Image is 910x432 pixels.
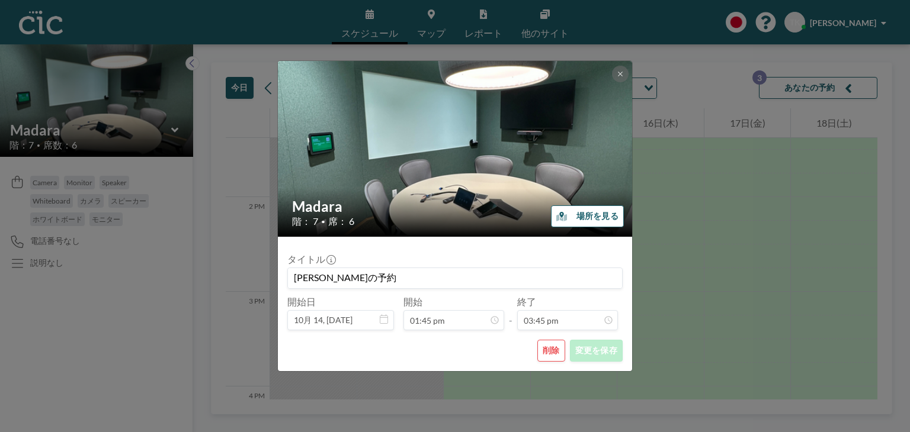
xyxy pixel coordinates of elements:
[292,215,318,227] span: 階： 7
[287,253,335,265] label: タイトル
[403,296,422,308] label: 開始
[288,268,622,288] input: (タイトルなし)
[517,296,536,308] label: 終了
[509,300,512,326] span: -
[328,215,354,227] span: 席： 6
[570,340,623,362] button: 変更を保存
[321,217,325,226] span: •
[287,296,316,308] label: 開始日
[292,198,619,215] h2: Madara
[551,205,624,227] button: 場所を見る
[537,340,565,362] button: 削除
